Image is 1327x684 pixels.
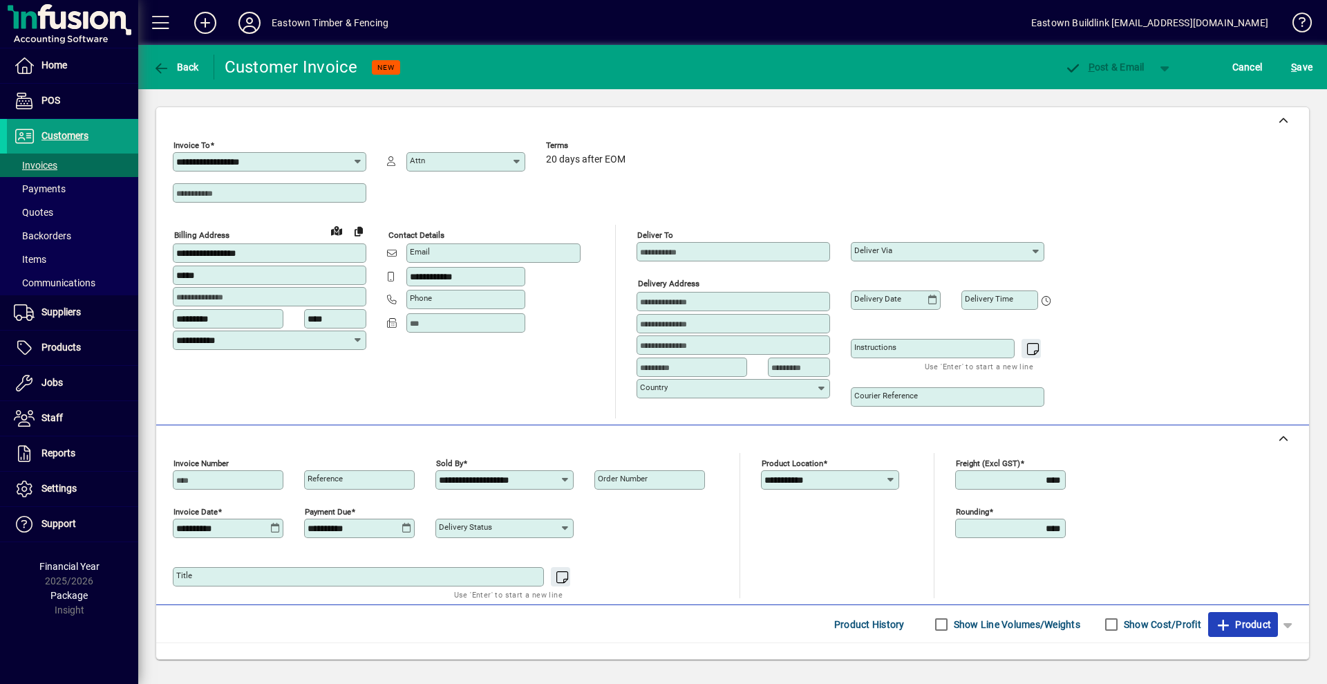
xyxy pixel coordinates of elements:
[14,183,66,194] span: Payments
[637,230,673,240] mat-label: Deliver To
[834,613,905,636] span: Product History
[598,474,648,483] mat-label: Order number
[227,10,272,35] button: Profile
[173,140,210,150] mat-label: Invoice To
[1229,55,1266,80] button: Cancel
[41,483,77,494] span: Settings
[7,248,138,271] a: Items
[854,246,892,255] mat-label: Deliver via
[7,224,138,248] a: Backorders
[546,141,629,150] span: Terms
[1064,62,1145,73] span: ost & Email
[41,518,76,529] span: Support
[7,472,138,506] a: Settings
[1282,3,1310,48] a: Knowledge Base
[7,436,138,471] a: Reports
[7,84,138,118] a: POS
[305,507,351,517] mat-label: Payment due
[173,459,229,468] mat-label: Invoice number
[410,293,432,303] mat-label: Phone
[7,331,138,365] a: Products
[14,207,53,218] span: Quotes
[410,156,425,165] mat-label: Attn
[1215,613,1271,636] span: Product
[951,618,1080,631] label: Show Line Volumes/Weights
[1089,62,1095,73] span: P
[39,561,100,572] span: Financial Year
[153,62,199,73] span: Back
[176,571,192,580] mat-label: Title
[377,63,395,72] span: NEW
[1291,62,1297,73] span: S
[1121,618,1201,631] label: Show Cost/Profit
[439,522,492,532] mat-label: Delivery status
[7,177,138,201] a: Payments
[348,220,370,242] button: Copy to Delivery address
[1208,612,1278,637] button: Product
[546,154,625,165] span: 20 days after EOM
[436,459,463,468] mat-label: Sold by
[7,48,138,83] a: Home
[14,277,95,288] span: Communications
[14,230,71,241] span: Backorders
[454,586,563,602] mat-hint: Use 'Enter' to start a new line
[854,342,896,352] mat-label: Instructions
[7,401,138,436] a: Staff
[640,382,668,392] mat-label: Country
[410,247,430,257] mat-label: Email
[41,130,88,141] span: Customers
[41,377,63,388] span: Jobs
[41,447,75,459] span: Reports
[225,56,358,78] div: Customer Invoice
[1291,56,1312,78] span: ave
[138,55,214,80] app-page-header-button: Back
[925,358,1033,374] mat-hint: Use 'Enter' to start a new line
[50,590,88,601] span: Package
[956,507,989,517] mat-label: Rounding
[173,507,218,517] mat-label: Invoice date
[7,271,138,295] a: Communications
[956,459,1020,468] mat-label: Freight (excl GST)
[1232,56,1263,78] span: Cancel
[854,294,901,304] mat-label: Delivery date
[762,459,823,468] mat-label: Product location
[1057,55,1151,80] button: Post & Email
[149,55,203,80] button: Back
[7,366,138,400] a: Jobs
[41,59,67,71] span: Home
[1288,55,1316,80] button: Save
[41,412,63,423] span: Staff
[326,219,348,241] a: View on map
[7,295,138,330] a: Suppliers
[308,474,343,483] mat-label: Reference
[7,201,138,224] a: Quotes
[14,160,57,171] span: Invoices
[14,254,46,265] span: Items
[965,294,1013,304] mat-label: Delivery time
[41,306,81,317] span: Suppliers
[41,342,81,353] span: Products
[7,154,138,177] a: Invoices
[272,12,388,34] div: Eastown Timber & Fencing
[829,612,910,637] button: Product History
[183,10,227,35] button: Add
[7,507,138,542] a: Support
[854,391,918,400] mat-label: Courier Reference
[41,95,60,106] span: POS
[1031,12,1268,34] div: Eastown Buildlink [EMAIL_ADDRESS][DOMAIN_NAME]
